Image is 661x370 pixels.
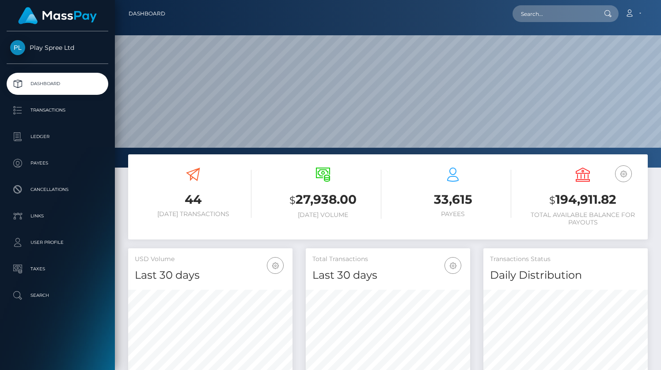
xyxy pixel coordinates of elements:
[7,284,108,306] a: Search
[312,268,463,283] h4: Last 30 days
[135,268,286,283] h4: Last 30 days
[18,7,97,24] img: MassPay Logo
[135,255,286,264] h5: USD Volume
[7,258,108,280] a: Taxes
[7,152,108,174] a: Payees
[265,211,381,219] h6: [DATE] Volume
[10,40,25,55] img: Play Spree Ltd
[490,268,641,283] h4: Daily Distribution
[10,236,105,249] p: User Profile
[7,73,108,95] a: Dashboard
[549,194,555,206] small: $
[490,255,641,264] h5: Transactions Status
[524,211,641,226] h6: Total Available Balance for Payouts
[10,157,105,170] p: Payees
[7,179,108,201] a: Cancellations
[7,232,108,254] a: User Profile
[7,126,108,148] a: Ledger
[129,4,165,23] a: Dashboard
[513,5,596,22] input: Search...
[10,209,105,223] p: Links
[10,262,105,276] p: Taxes
[395,191,511,208] h3: 33,615
[10,104,105,117] p: Transactions
[10,130,105,143] p: Ledger
[7,99,108,121] a: Transactions
[524,191,641,209] h3: 194,911.82
[289,194,296,206] small: $
[135,210,251,218] h6: [DATE] Transactions
[135,191,251,208] h3: 44
[265,191,381,209] h3: 27,938.00
[7,44,108,52] span: Play Spree Ltd
[7,205,108,227] a: Links
[312,255,463,264] h5: Total Transactions
[10,77,105,90] p: Dashboard
[395,210,511,218] h6: Payees
[10,183,105,196] p: Cancellations
[10,289,105,302] p: Search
